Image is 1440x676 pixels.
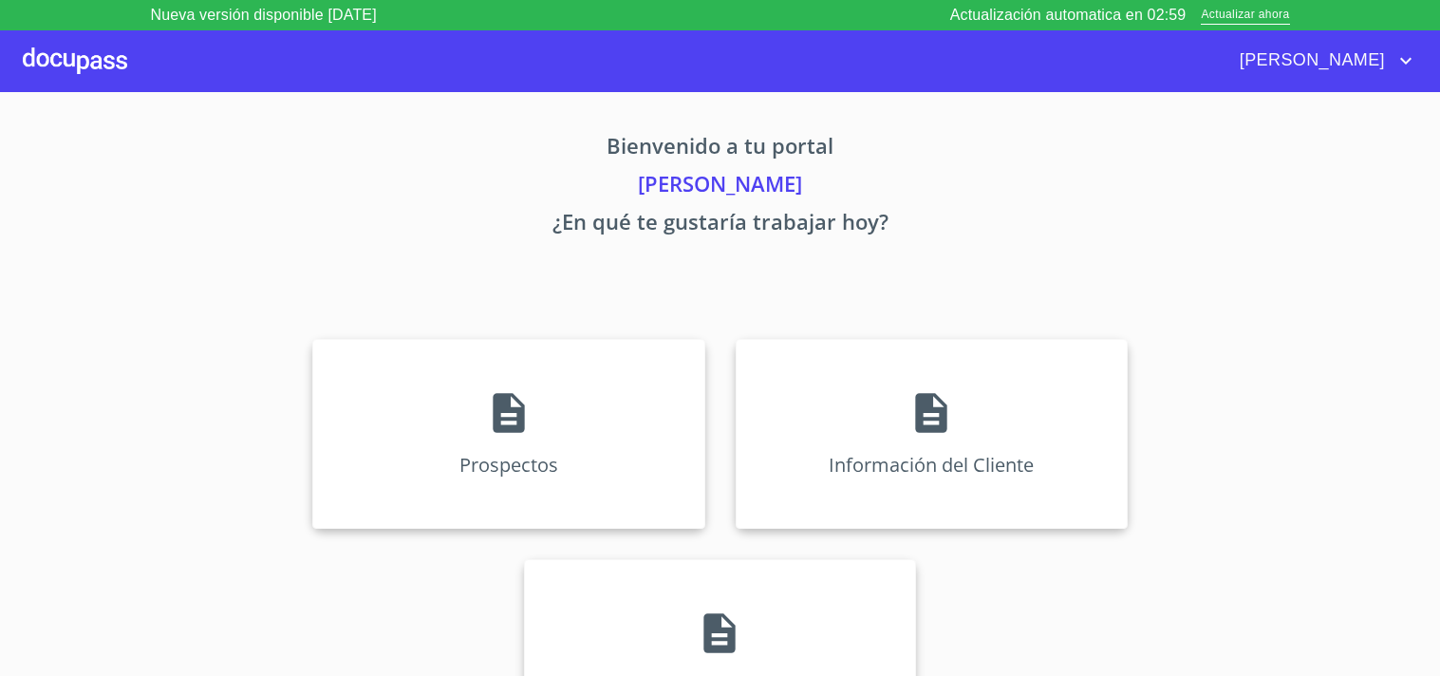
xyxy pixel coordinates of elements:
button: account of current user [1225,46,1417,76]
p: Bienvenido a tu portal [136,130,1305,168]
p: ¿En qué te gustaría trabajar hoy? [136,206,1305,244]
p: Nueva versión disponible [DATE] [151,4,377,27]
p: Prospectos [459,452,558,478]
span: [PERSON_NAME] [1225,46,1394,76]
span: Actualizar ahora [1201,6,1289,26]
p: Actualización automatica en 02:59 [950,4,1187,27]
p: [PERSON_NAME] [136,168,1305,206]
p: Información del Cliente [829,452,1034,478]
